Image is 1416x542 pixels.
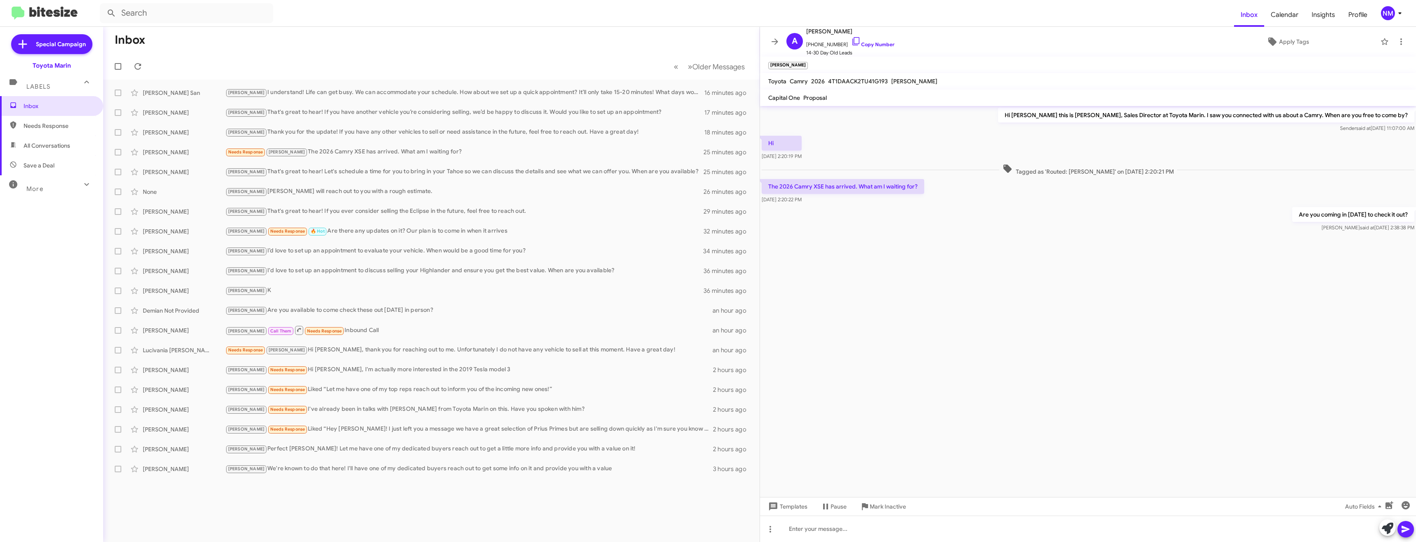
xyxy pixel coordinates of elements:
div: Lucivania [PERSON_NAME] [143,346,225,354]
div: [PERSON_NAME] [143,207,225,216]
div: That's great to hear! If you ever consider selling the Eclipse in the future, feel free to reach ... [225,207,703,216]
div: None [143,188,225,196]
span: 14-30 Day Old Leads [806,49,894,57]
div: 36 minutes ago [703,267,753,275]
div: I’d love to set up an appointment to evaluate your vehicle. When would be a good time for you? [225,246,703,256]
span: [PERSON_NAME] [269,149,305,155]
a: Special Campaign [11,34,92,54]
div: 32 minutes ago [703,227,753,236]
span: [DATE] 2:20:22 PM [762,196,802,203]
span: Needs Response [270,367,305,372]
div: Are you available to come check these out [DATE] in person? [225,306,713,315]
span: [PERSON_NAME] [228,169,265,174]
div: 2 hours ago [713,405,753,414]
div: 17 minutes ago [704,108,753,117]
span: Needs Response [270,407,305,412]
div: [PERSON_NAME] [143,267,225,275]
span: [PERSON_NAME] [228,427,265,432]
span: Insights [1305,3,1342,27]
span: [PERSON_NAME] [228,367,265,372]
nav: Page navigation example [669,58,750,75]
h1: Inbox [115,33,145,47]
span: More [26,185,43,193]
button: Templates [760,499,814,514]
span: Call Them [270,328,292,334]
div: Hi [PERSON_NAME], thank you for reaching out to me. Unfortunately I do not have any vehicle to se... [225,345,713,355]
span: Needs Response [228,347,263,353]
div: [PERSON_NAME] [143,108,225,117]
div: [PERSON_NAME] [143,465,225,473]
div: [PERSON_NAME] [143,287,225,295]
span: A [792,35,798,48]
div: Perfect [PERSON_NAME]! Let me have one of my dedicated buyers reach out to get a little more info... [225,444,713,454]
p: Are you coming in [DATE] to check it out? [1292,207,1414,222]
span: Needs Response [270,387,305,392]
div: [PERSON_NAME] [143,326,225,335]
span: Proposal [803,94,827,101]
span: Toyota [768,78,786,85]
span: [PERSON_NAME] [228,229,265,234]
div: [PERSON_NAME] [143,168,225,176]
div: That's great to hear! Let's schedule a time for you to bring in your Tahoe so we can discuss the ... [225,167,703,177]
span: Needs Response [228,149,263,155]
div: Liked “Let me have one of my top reps reach out to inform you of the incoming new ones!” [225,385,713,394]
a: Copy Number [851,41,894,47]
span: [PERSON_NAME] [228,248,265,254]
div: Inbound Call [225,325,713,335]
span: Needs Response [24,122,94,130]
span: Needs Response [270,427,305,432]
span: Sender [DATE] 11:07:00 AM [1340,125,1414,131]
a: Calendar [1264,3,1305,27]
div: [PERSON_NAME] [143,405,225,414]
div: [PERSON_NAME] [143,366,225,374]
button: Previous [669,58,683,75]
span: Profile [1342,3,1374,27]
span: Camry [790,78,808,85]
span: Needs Response [307,328,342,334]
span: said at [1360,224,1374,231]
span: [PERSON_NAME] [228,328,265,334]
div: I understand! Life can get busy. We can accommodate your schedule. How about we set up a quick ap... [225,88,704,97]
span: Needs Response [270,229,305,234]
span: [PERSON_NAME] [228,268,265,273]
span: [PERSON_NAME] [228,288,265,293]
button: NM [1374,6,1407,20]
div: [PERSON_NAME] San [143,89,225,97]
span: [DATE] 2:20:19 PM [762,153,802,159]
span: 2026 [811,78,825,85]
div: NM [1381,6,1395,20]
span: [PERSON_NAME] [DATE] 2:38:38 PM [1322,224,1414,231]
span: Capital One [768,94,800,101]
span: Templates [767,499,807,514]
div: an hour ago [713,346,753,354]
div: I've already been in talks with [PERSON_NAME] from Toyota Marin on this. Have you spoken with him? [225,405,713,414]
div: The 2026 Camry XSE has arrived. What am I waiting for? [225,147,703,157]
div: [PERSON_NAME] [143,445,225,453]
div: [PERSON_NAME] [143,227,225,236]
div: [PERSON_NAME] [143,425,225,434]
button: Apply Tags [1199,34,1376,49]
span: « [674,61,678,72]
span: [PERSON_NAME] [806,26,894,36]
p: Hi [762,136,802,151]
div: 25 minutes ago [703,168,753,176]
span: [PERSON_NAME] [269,347,305,353]
span: 🔥 Hot [311,229,325,234]
span: All Conversations [24,141,70,150]
div: an hour ago [713,306,753,315]
div: 18 minutes ago [704,128,753,137]
div: [PERSON_NAME] [143,128,225,137]
small: [PERSON_NAME] [768,62,808,69]
a: Inbox [1234,3,1264,27]
div: [PERSON_NAME] will reach out to you with a rough estimate. [225,187,703,196]
div: Demian Not Provided [143,306,225,315]
div: an hour ago [713,326,753,335]
span: [PERSON_NAME] [228,387,265,392]
div: 26 minutes ago [703,188,753,196]
div: 2 hours ago [713,425,753,434]
div: [PERSON_NAME] [143,247,225,255]
div: I'd love to set up an appointment to discuss selling your Highlander and ensure you get the best ... [225,266,703,276]
span: [PHONE_NUMBER] [806,36,894,49]
div: Thank you for the update! If you have any other vehicles to sell or need assistance in the future... [225,127,704,137]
